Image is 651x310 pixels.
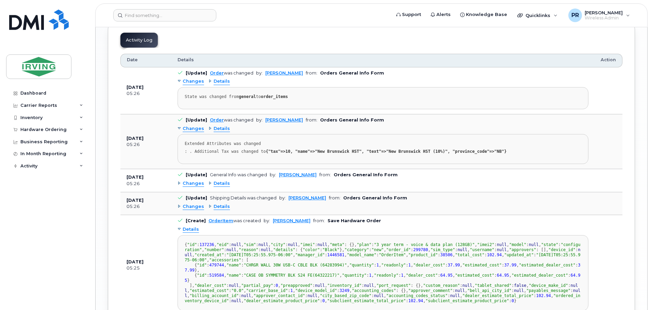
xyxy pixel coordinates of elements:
[327,252,345,257] span: 1446581
[290,288,293,293] span: 1
[307,293,317,298] span: null
[440,252,453,257] span: 38506
[329,195,340,200] span: from:
[371,247,384,252] span: "new"
[127,85,144,90] b: [DATE]
[463,283,472,288] span: null
[571,11,579,19] span: PR
[369,273,371,278] span: 1
[327,283,362,288] span: "inventory_id"
[210,117,224,123] a: Order
[295,252,325,257] span: "manager_id"
[347,252,377,257] span: "model_name"
[513,9,562,22] div: Quicklinks
[113,9,216,21] input: Find something...
[386,293,448,298] span: "accounting_codes_status"
[448,263,460,267] span: 37.99
[210,117,253,123] div: was changed
[374,242,475,247] span: "3 year term - voice & data plan (128GB)"
[256,117,263,123] span: by:
[183,180,204,187] span: Changes
[189,288,229,293] span: "estimated_cost"
[497,273,509,278] span: 64.95
[127,57,138,63] span: Date
[514,288,524,293] span: null
[208,218,261,223] div: was created
[477,242,495,247] span: "imei2"
[455,252,485,257] span: "total_cost"
[585,10,623,15] span: [PERSON_NAME]
[457,247,467,252] span: null
[266,149,506,154] strong: {"tax"=>10, "name"=>"New Brunswick HST", "text"=>"New Brunswick HST (10%)", "province_code"=>"NB"}
[379,252,406,257] span: "OrderItem"
[288,242,298,247] span: null
[374,293,384,298] span: null
[246,288,288,293] span: "carrier_base_id"
[401,273,403,278] span: 1
[408,252,438,257] span: "product_id"
[585,15,623,21] span: Wireless Admin
[185,242,581,304] div: { : , : , : , : , : , : {}, : , : , : , : , : , : , : { : }, : , : , : , : , : [], : , : , : , : ...
[227,247,236,252] span: null
[317,242,327,247] span: null
[514,283,526,288] span: false
[239,247,258,252] span: "reason"
[320,293,371,298] span: "city_based_zip_code"
[377,283,411,288] span: "port_request"
[214,203,230,210] span: Details
[210,70,253,76] div: was changed
[327,298,406,303] span: "subclient_estimate_total_price"
[509,247,536,252] span: "approvers"
[330,242,344,247] span: "meta"
[195,252,224,257] span: "created_at"
[381,263,406,267] span: "readonly"
[595,54,622,67] th: Action
[357,242,371,247] span: "plan"
[185,283,578,293] span: null
[455,8,512,21] a: Knowledge Base
[455,273,495,278] span: "estimated_cost"
[339,288,349,293] span: 3249
[270,172,276,177] span: by:
[244,242,256,247] span: "sim"
[334,172,398,177] b: Orders General Info Form
[127,198,144,203] b: [DATE]
[408,288,453,293] span: "approver_comment"
[529,242,539,247] span: null
[303,247,320,252] span: "color"
[455,288,465,293] span: null
[470,247,494,252] span: "username"
[345,247,369,252] span: "category"
[189,293,239,298] span: "billing_account_id"
[436,11,451,18] span: Alerts
[127,203,165,210] div: 05:26
[526,288,570,293] span: "payables_message"
[509,242,527,247] span: "model"
[525,13,550,18] span: Quicklinks
[186,70,207,76] b: [Update]
[185,288,580,298] span: null
[227,263,241,267] span: "name"
[185,242,580,252] span: "configuration"
[273,218,311,223] a: [PERSON_NAME]
[183,203,204,210] span: Changes
[343,195,407,200] b: Orders General Info Form
[195,283,227,288] span: "dealer_cost"
[186,195,207,200] b: [Update]
[306,117,317,123] span: from:
[328,218,381,223] b: Save Hardware Order
[320,117,384,123] b: Orders General Info Form
[214,180,230,187] span: Details
[256,70,263,76] span: by:
[241,283,273,288] span: "partial_pay"
[466,11,507,18] span: Knowledge Base
[239,94,256,99] strong: general
[352,288,396,293] span: "accounting_codes"
[186,117,207,123] b: [Update]
[475,283,512,288] span: "tablet_shared"
[214,126,230,132] span: Details
[185,293,580,303] span: "ordered_inventory_device_id"
[440,273,453,278] span: 64.95
[258,242,268,247] span: null
[127,175,144,180] b: [DATE]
